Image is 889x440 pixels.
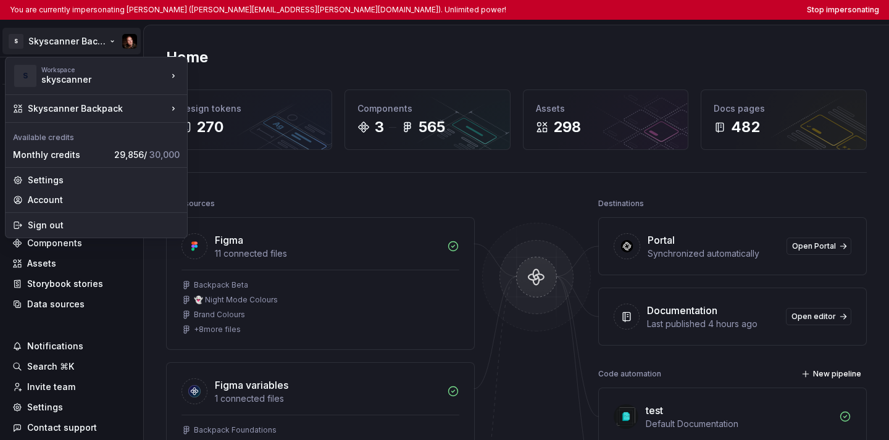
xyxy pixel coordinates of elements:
[14,65,36,87] div: S
[149,149,180,160] span: 30,000
[28,102,167,115] div: Skyscanner Backpack
[13,149,109,161] div: Monthly credits
[8,125,185,145] div: Available credits
[41,73,146,86] div: skyscanner
[28,194,180,206] div: Account
[28,174,180,186] div: Settings
[41,66,167,73] div: Workspace
[114,149,180,160] span: 29,856 /
[28,219,180,231] div: Sign out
